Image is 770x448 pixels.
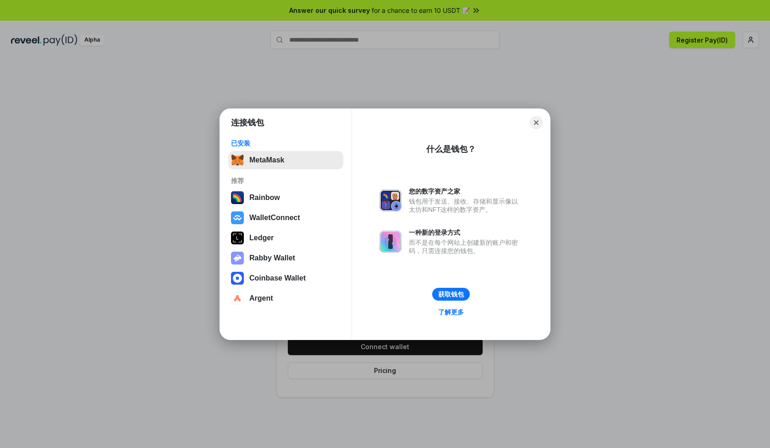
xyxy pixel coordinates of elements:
[231,139,341,147] div: 已安装
[228,269,343,287] button: Coinbase Wallet
[249,214,300,222] div: WalletConnect
[228,229,343,247] button: Ledger
[231,191,244,204] img: svg+xml,%3Csvg%20width%3D%22120%22%20height%3D%22120%22%20viewBox%3D%220%200%20120%20120%22%20fil...
[231,232,244,244] img: svg+xml,%3Csvg%20xmlns%3D%22http%3A%2F%2Fwww.w3.org%2F2000%2Fsvg%22%20width%3D%2228%22%20height%3...
[231,272,244,285] img: svg+xml,%3Csvg%20width%3D%2228%22%20height%3D%2228%22%20viewBox%3D%220%200%2028%2028%22%20fill%3D...
[228,209,343,227] button: WalletConnect
[228,289,343,308] button: Argent
[426,144,476,155] div: 什么是钱包？
[228,189,343,207] button: Rainbow
[409,238,522,255] div: 而不是在每个网站上创建新的账户和密码，只需连接您的钱包。
[433,306,469,318] a: 了解更多
[231,154,244,167] img: svg+xml,%3Csvg%20fill%3D%22none%22%20height%3D%2233%22%20viewBox%3D%220%200%2035%2033%22%20width%...
[231,292,244,305] img: svg+xml,%3Csvg%20width%3D%2228%22%20height%3D%2228%22%20viewBox%3D%220%200%2028%2028%22%20fill%3D...
[249,254,295,262] div: Rabby Wallet
[379,189,401,211] img: svg+xml,%3Csvg%20xmlns%3D%22http%3A%2F%2Fwww.w3.org%2F2000%2Fsvg%22%20fill%3D%22none%22%20viewBox...
[249,234,274,242] div: Ledger
[249,274,306,282] div: Coinbase Wallet
[249,156,284,164] div: MetaMask
[530,116,543,129] button: Close
[409,187,522,195] div: 您的数字资产之家
[438,290,464,298] div: 获取钱包
[409,197,522,214] div: 钱包用于发送、接收、存储和显示像以太坊和NFT这样的数字资产。
[432,288,470,301] button: 获取钱包
[249,294,273,302] div: Argent
[231,117,264,128] h1: 连接钱包
[231,252,244,264] img: svg+xml,%3Csvg%20xmlns%3D%22http%3A%2F%2Fwww.w3.org%2F2000%2Fsvg%22%20fill%3D%22none%22%20viewBox...
[249,194,280,202] div: Rainbow
[231,211,244,224] img: svg+xml,%3Csvg%20width%3D%2228%22%20height%3D%2228%22%20viewBox%3D%220%200%2028%2028%22%20fill%3D...
[409,228,522,237] div: 一种新的登录方式
[231,177,341,185] div: 推荐
[379,231,401,253] img: svg+xml,%3Csvg%20xmlns%3D%22http%3A%2F%2Fwww.w3.org%2F2000%2Fsvg%22%20fill%3D%22none%22%20viewBox...
[228,249,343,267] button: Rabby Wallet
[228,151,343,169] button: MetaMask
[438,308,464,316] div: 了解更多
